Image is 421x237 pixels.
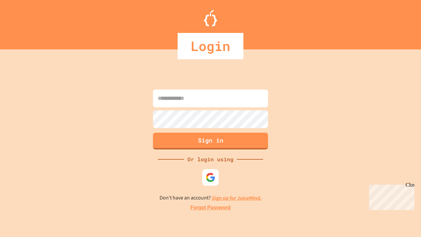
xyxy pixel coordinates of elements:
[178,33,243,59] div: Login
[366,182,414,210] iframe: chat widget
[204,10,217,26] img: Logo.svg
[153,133,268,149] button: Sign in
[184,155,237,163] div: Or login using
[160,194,262,202] p: Don't have an account?
[190,204,231,212] a: Forgot Password
[212,195,262,201] a: Sign up for JuiceMind.
[206,172,215,182] img: google-icon.svg
[3,3,45,42] div: Chat with us now!Close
